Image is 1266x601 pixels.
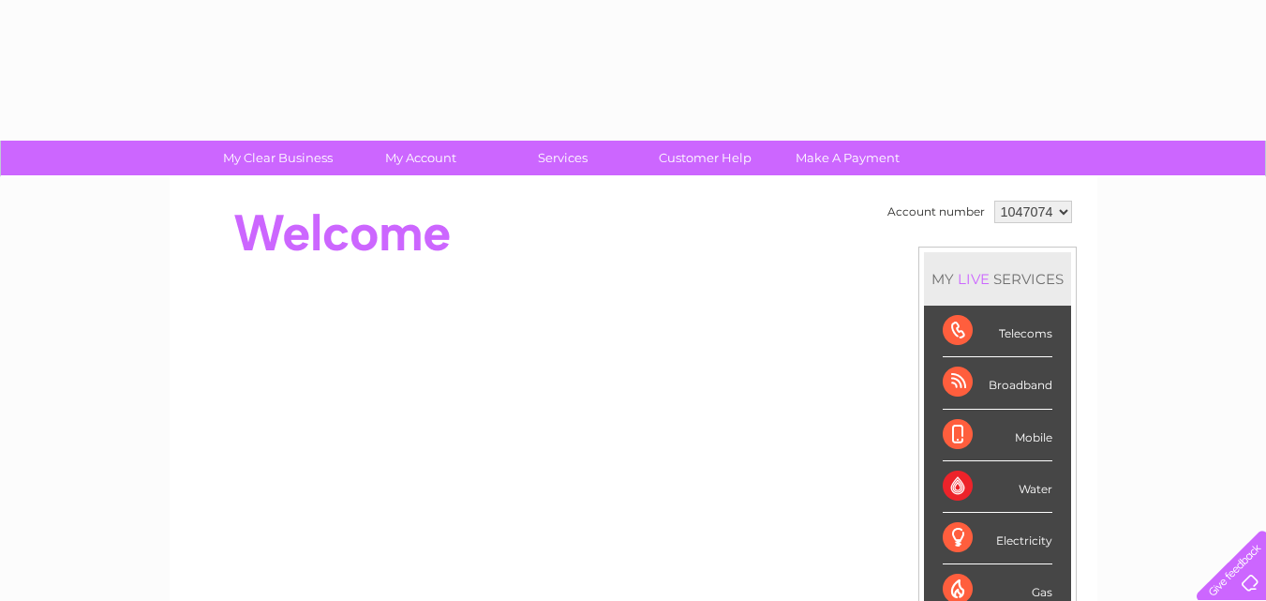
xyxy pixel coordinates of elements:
a: Services [485,141,640,175]
a: My Account [343,141,498,175]
a: My Clear Business [201,141,355,175]
a: Make A Payment [770,141,925,175]
a: Customer Help [628,141,782,175]
div: Telecoms [943,306,1052,357]
div: MY SERVICES [924,252,1071,306]
div: Water [943,461,1052,513]
div: Electricity [943,513,1052,564]
div: Mobile [943,410,1052,461]
td: Account number [883,196,990,228]
div: LIVE [954,270,993,288]
div: Broadband [943,357,1052,409]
